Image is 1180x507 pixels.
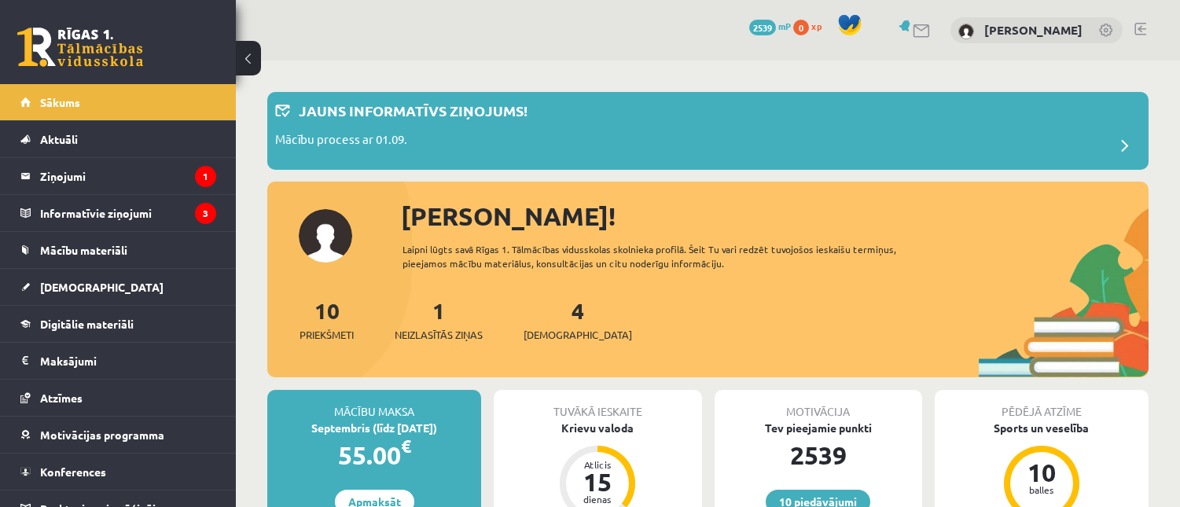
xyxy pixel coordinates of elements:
a: Sākums [20,84,216,120]
span: Mācību materiāli [40,243,127,257]
a: Atzīmes [20,380,216,416]
a: Konferences [20,454,216,490]
div: Krievu valoda [494,420,701,436]
a: Motivācijas programma [20,417,216,453]
a: Rīgas 1. Tālmācības vidusskola [17,28,143,67]
a: 10Priekšmeti [300,296,354,343]
legend: Maksājumi [40,343,216,379]
a: [DEMOGRAPHIC_DATA] [20,269,216,305]
div: Atlicis [574,460,621,469]
a: Aktuāli [20,121,216,157]
div: balles [1018,485,1065,494]
legend: Informatīvie ziņojumi [40,195,216,231]
img: Adriana Sparāne [958,24,974,39]
div: 15 [574,469,621,494]
i: 1 [195,166,216,187]
div: 2539 [715,436,922,474]
div: Sports un veselība [935,420,1149,436]
span: Neizlasītās ziņas [395,327,483,343]
span: Priekšmeti [300,327,354,343]
div: Tev pieejamie punkti [715,420,922,436]
span: xp [811,20,822,32]
legend: Ziņojumi [40,158,216,194]
span: Motivācijas programma [40,428,164,442]
span: € [401,435,411,457]
div: Mācību maksa [267,390,481,420]
a: 2539 mP [749,20,791,32]
a: Jauns informatīvs ziņojums! Mācību process ar 01.09. [275,100,1141,162]
a: Ziņojumi1 [20,158,216,194]
span: Digitālie materiāli [40,317,134,331]
a: 4[DEMOGRAPHIC_DATA] [524,296,632,343]
span: Aktuāli [40,132,78,146]
span: Atzīmes [40,391,83,405]
div: dienas [574,494,621,504]
div: 55.00 [267,436,481,474]
div: [PERSON_NAME]! [401,197,1149,235]
a: Digitālie materiāli [20,306,216,342]
span: [DEMOGRAPHIC_DATA] [524,327,632,343]
div: Tuvākā ieskaite [494,390,701,420]
p: Jauns informatīvs ziņojums! [299,100,528,121]
span: 2539 [749,20,776,35]
span: Konferences [40,465,106,479]
a: [PERSON_NAME] [984,22,1083,38]
div: Septembris (līdz [DATE]) [267,420,481,436]
i: 3 [195,203,216,224]
a: Informatīvie ziņojumi3 [20,195,216,231]
div: Pēdējā atzīme [935,390,1149,420]
a: 0 xp [793,20,829,32]
div: 10 [1018,460,1065,485]
span: Sākums [40,95,80,109]
a: Maksājumi [20,343,216,379]
div: Laipni lūgts savā Rīgas 1. Tālmācības vidusskolas skolnieka profilā. Šeit Tu vari redzēt tuvojošo... [403,242,932,270]
span: [DEMOGRAPHIC_DATA] [40,280,164,294]
div: Motivācija [715,390,922,420]
span: 0 [793,20,809,35]
p: Mācību process ar 01.09. [275,130,407,152]
span: mP [778,20,791,32]
a: 1Neizlasītās ziņas [395,296,483,343]
a: Mācību materiāli [20,232,216,268]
